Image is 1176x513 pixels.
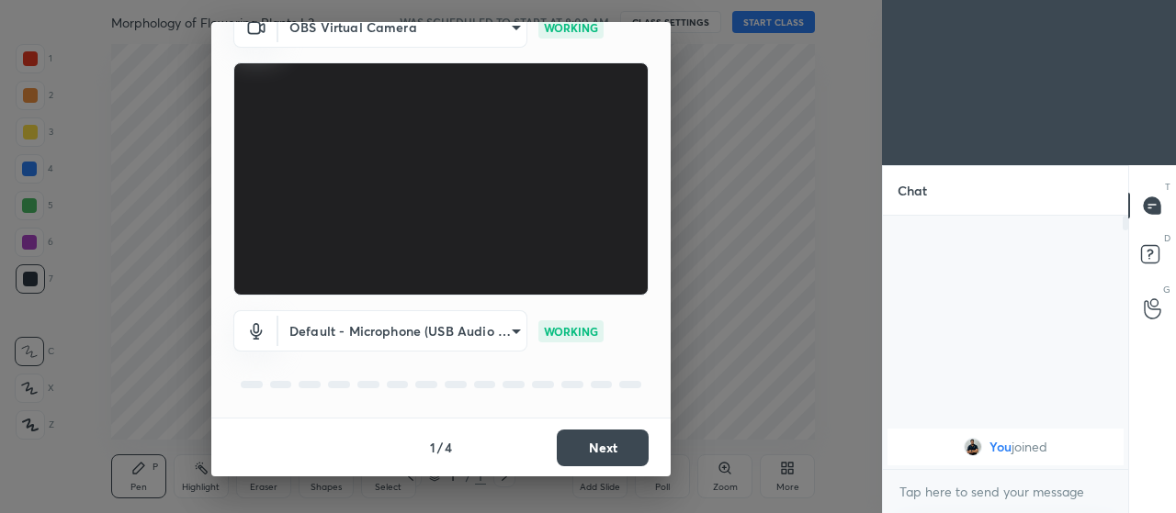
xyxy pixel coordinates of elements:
[278,6,527,48] div: OBS Virtual Camera
[964,438,982,456] img: e79474230d8842dfbc566d253cde689a.jpg
[989,440,1012,454] span: You
[437,438,443,457] h4: /
[278,310,527,351] div: OBS Virtual Camera
[1165,180,1170,194] p: T
[1012,440,1047,454] span: joined
[445,438,452,457] h4: 4
[1164,231,1170,245] p: D
[557,429,649,466] button: Next
[883,166,942,215] p: Chat
[544,323,598,340] p: WORKING
[883,425,1128,469] div: grid
[544,19,598,36] p: WORKING
[430,438,435,457] h4: 1
[1163,283,1170,296] p: G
